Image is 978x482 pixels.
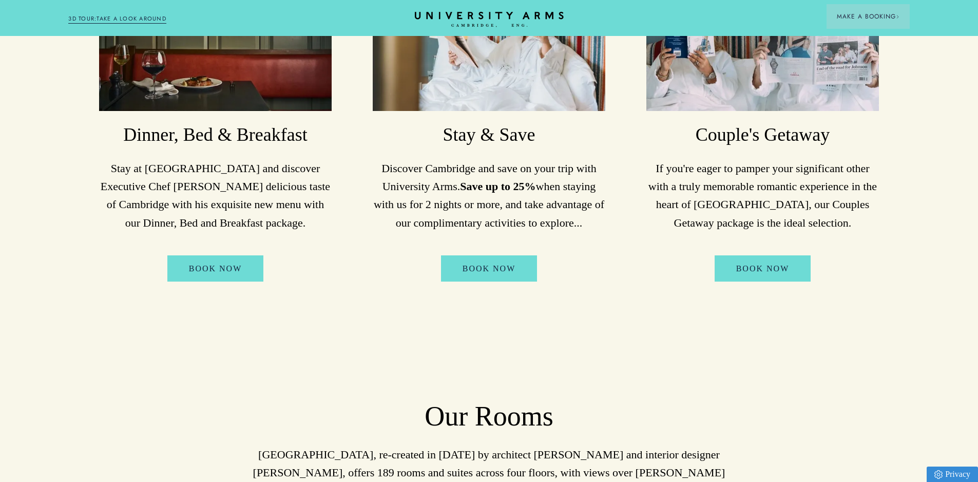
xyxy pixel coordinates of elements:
[646,123,878,147] h3: Couple's Getaway
[99,123,331,147] h3: Dinner, Bed & Breakfast
[827,4,910,29] button: Make a BookingArrow icon
[934,470,943,479] img: Privacy
[373,159,605,232] p: Discover Cambridge and save on your trip with University Arms. when staying with us for 2 nights ...
[415,12,564,28] a: Home
[167,255,264,282] a: Book Now
[68,14,166,24] a: 3D TOUR:TAKE A LOOK AROUND
[373,123,605,147] h3: Stay & Save
[715,255,811,282] a: Book Now
[99,159,331,232] p: Stay at [GEOGRAPHIC_DATA] and discover Executive Chef [PERSON_NAME] delicious taste of Cambridge ...
[646,159,878,232] p: If you're eager to pamper your significant other with a truly memorable romantic experience in th...
[441,255,538,282] a: Book Now
[927,467,978,482] a: Privacy
[896,15,899,18] img: Arrow icon
[460,180,535,193] strong: Save up to 25%
[837,12,899,21] span: Make a Booking
[147,400,831,434] h2: Our Rooms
